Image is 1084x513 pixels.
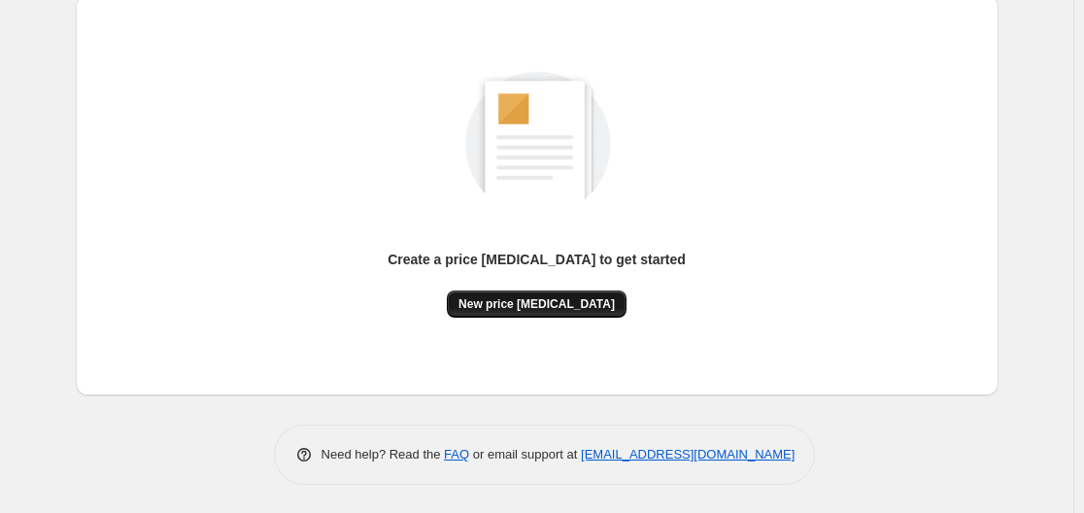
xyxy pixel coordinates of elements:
[388,250,686,269] p: Create a price [MEDICAL_DATA] to get started
[447,291,627,318] button: New price [MEDICAL_DATA]
[444,447,469,462] a: FAQ
[581,447,795,462] a: [EMAIL_ADDRESS][DOMAIN_NAME]
[322,447,445,462] span: Need help? Read the
[458,296,615,312] span: New price [MEDICAL_DATA]
[469,447,581,462] span: or email support at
